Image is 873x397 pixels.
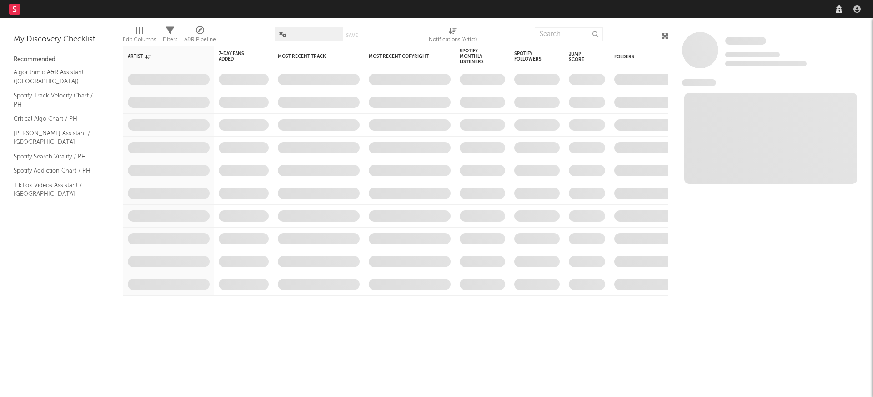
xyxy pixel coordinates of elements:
div: Recommended [14,54,109,65]
div: Folders [614,54,682,60]
div: Edit Columns [123,23,156,49]
div: Edit Columns [123,34,156,45]
div: Notifications (Artist) [429,23,477,49]
a: Spotify Track Velocity Chart / PH [14,91,100,109]
div: My Discovery Checklist [14,34,109,45]
a: TikTok Videos Assistant / [GEOGRAPHIC_DATA] [14,180,100,199]
span: Tracking Since: [DATE] [725,52,780,57]
button: Save [346,33,358,38]
a: Critical Algo Chart / PH [14,114,100,124]
a: Spotify Search Virality / PH [14,152,100,162]
span: Some Artist [725,37,766,45]
div: Filters [163,23,177,49]
div: Jump Score [569,51,592,62]
div: A&R Pipeline [184,23,216,49]
div: A&R Pipeline [184,34,216,45]
div: Most Recent Track [278,54,346,59]
span: 7-Day Fans Added [219,51,255,62]
span: News Feed [682,79,716,86]
span: 0 fans last week [725,61,807,66]
a: [PERSON_NAME] Assistant / [GEOGRAPHIC_DATA] [14,128,100,147]
div: Spotify Monthly Listeners [460,48,492,65]
div: Notifications (Artist) [429,34,477,45]
div: Filters [163,34,177,45]
input: Search... [535,27,603,41]
div: Most Recent Copyright [369,54,437,59]
div: Artist [128,54,196,59]
a: Algorithmic A&R Assistant ([GEOGRAPHIC_DATA]) [14,67,100,86]
a: Spotify Addiction Chart / PH [14,166,100,176]
div: Spotify Followers [514,51,546,62]
a: Some Artist [725,36,766,46]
